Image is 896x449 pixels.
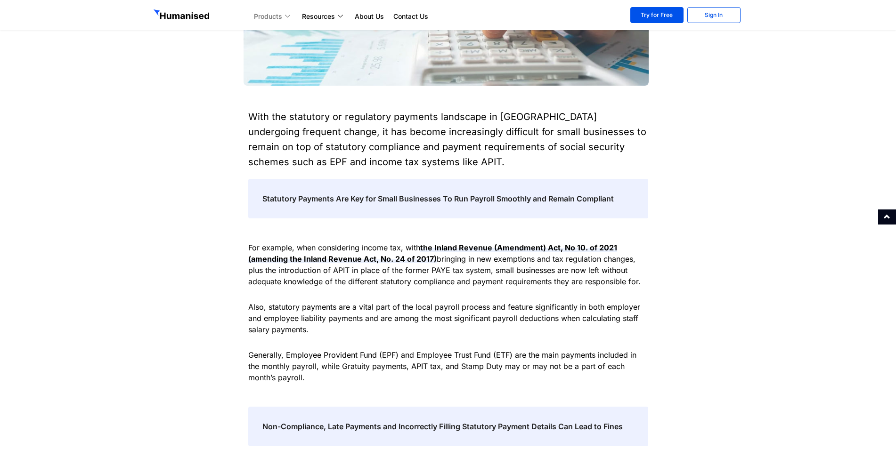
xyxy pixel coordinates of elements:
p: For example, when considering income tax, with bringing in new exemptions and tax regulation chan... [248,242,648,287]
img: GetHumanised Logo [154,9,211,22]
p: Statutory Payments Are Key for Small Businesses To Run Payroll Smoothly and Remain Compliant [262,193,634,204]
div: With the statutory or regulatory payments landscape in [GEOGRAPHIC_DATA] undergoing frequent chan... [248,109,648,169]
p: Also, statutory payments are a vital part of the local payroll process and feature significantly ... [248,301,648,335]
a: Products [249,11,297,22]
a: Resources [297,11,350,22]
p: Non-Compliance, Late Payments and Incorrectly Filling Statutory Payment Details Can Lead to Fines [262,421,634,432]
strong: the Inland Revenue (Amendment) Act, No 10. of 2021 (amending the Inland Revenue Act, No. 24 of 2017) [248,243,617,264]
a: Sign In [687,7,741,23]
p: Generally, Employee Provident Fund (EPF) and Employee Trust Fund (ETF) are the main payments incl... [248,349,648,383]
a: Try for Free [630,7,684,23]
a: Contact Us [389,11,433,22]
a: About Us [350,11,389,22]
